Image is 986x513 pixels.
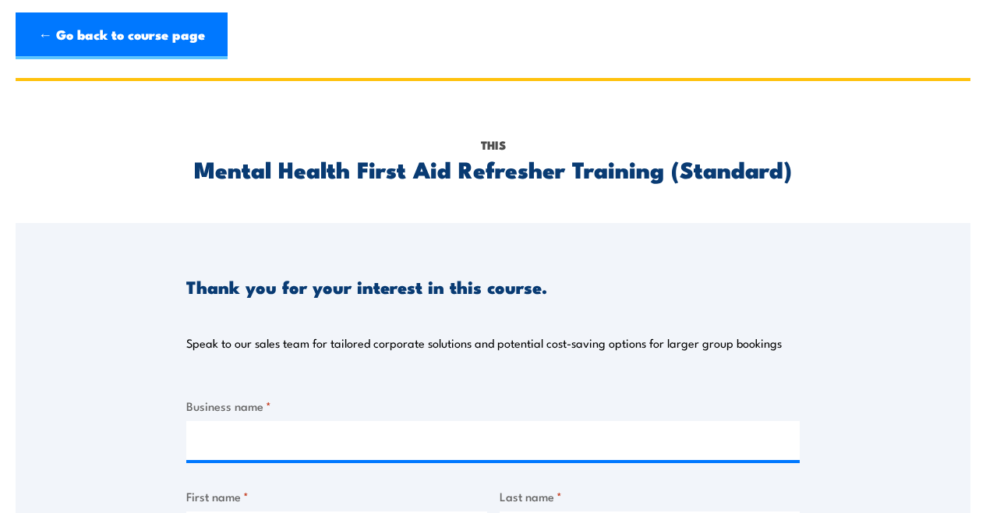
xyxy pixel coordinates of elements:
a: ← Go back to course page [16,12,228,59]
label: Business name [186,397,800,415]
h3: Thank you for your interest in this course. [186,278,547,295]
p: This [186,136,800,154]
p: Speak to our sales team for tailored corporate solutions and potential cost-saving options for la... [186,335,782,351]
label: Last name [500,487,800,505]
h2: Mental Health First Aid Refresher Training (Standard) [186,158,800,179]
label: First name [186,487,487,505]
